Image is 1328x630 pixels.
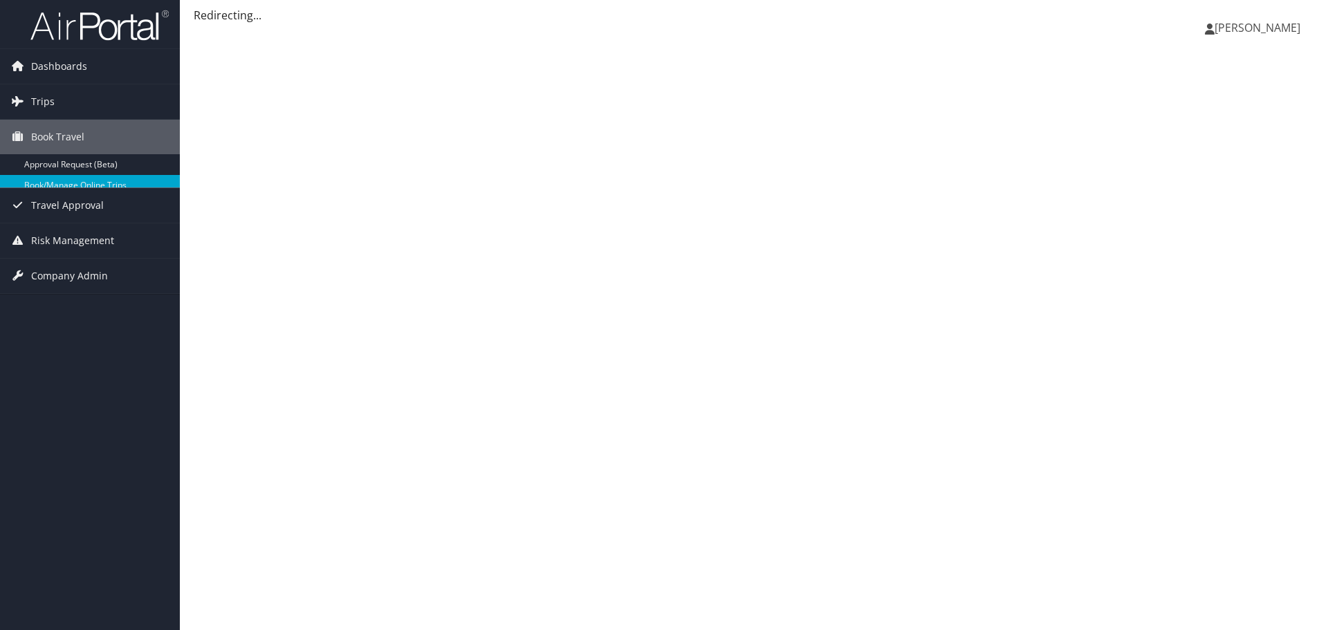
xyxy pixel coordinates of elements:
[194,7,1314,24] div: Redirecting...
[30,9,169,41] img: airportal-logo.png
[31,49,87,84] span: Dashboards
[1215,20,1300,35] span: [PERSON_NAME]
[31,188,104,223] span: Travel Approval
[1205,7,1314,48] a: [PERSON_NAME]
[31,259,108,293] span: Company Admin
[31,120,84,154] span: Book Travel
[31,84,55,119] span: Trips
[31,223,114,258] span: Risk Management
